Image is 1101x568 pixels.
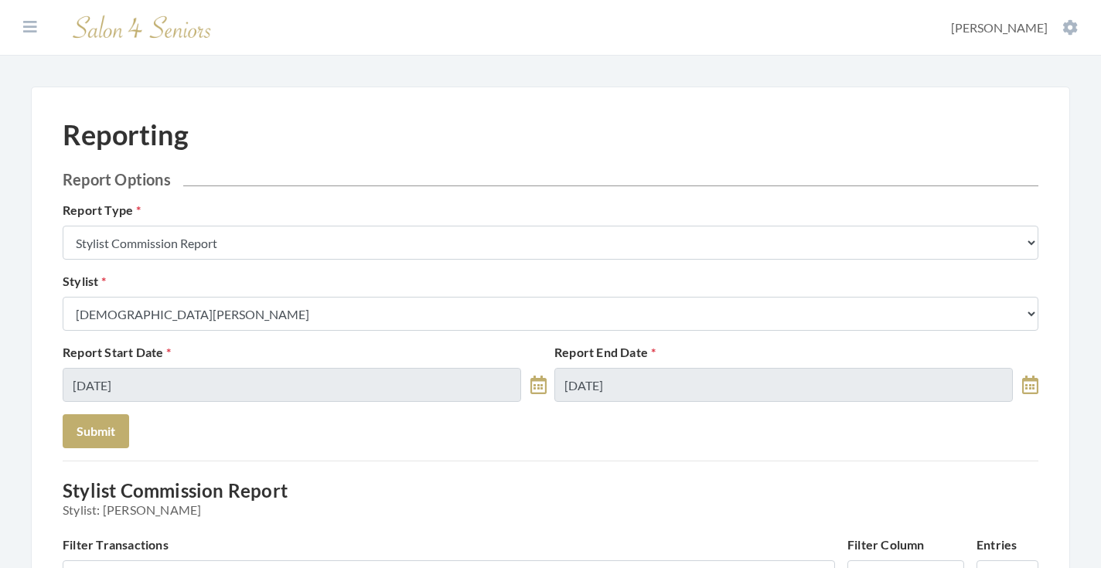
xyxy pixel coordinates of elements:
button: Submit [63,414,129,448]
label: Report Start Date [63,343,172,362]
h2: Report Options [63,170,1038,189]
a: toggle [530,368,547,402]
a: toggle [1022,368,1038,402]
label: Report End Date [554,343,656,362]
span: Stylist: [PERSON_NAME] [63,502,1038,517]
label: Filter Transactions [63,536,169,554]
img: Salon 4 Seniors [65,9,220,46]
label: Stylist [63,272,107,291]
label: Entries [977,536,1017,554]
span: [PERSON_NAME] [951,20,1048,35]
label: Filter Column [847,536,925,554]
button: [PERSON_NAME] [946,19,1082,36]
h1: Reporting [63,118,189,151]
h3: Stylist Commission Report [63,480,1038,517]
label: Report Type [63,201,141,219]
input: Select Date [554,368,1013,402]
input: Select Date [63,368,521,402]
